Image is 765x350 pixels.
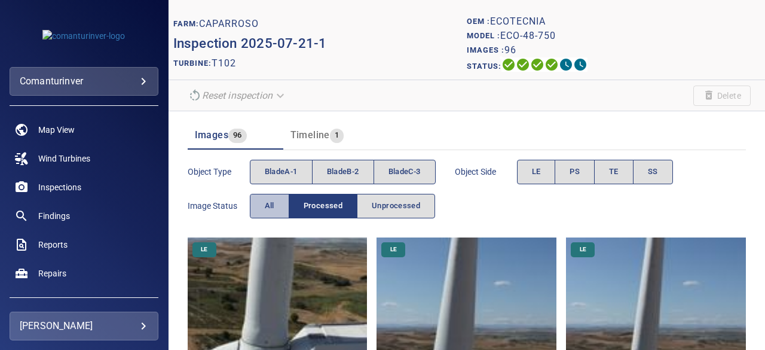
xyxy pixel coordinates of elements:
[38,210,70,222] span: Findings
[330,129,344,142] span: 1
[467,43,504,57] p: Images :
[20,316,148,336] div: [PERSON_NAME]
[42,30,125,42] img: comanturinver-logo
[648,165,658,179] span: SS
[10,202,158,230] a: findings noActive
[573,57,587,72] svg: Classification 0%
[304,199,342,213] span: Processed
[693,86,751,106] span: Unable to delete the inspection due to your user permissions
[573,245,593,254] span: LE
[372,199,420,213] span: Unprocessed
[312,160,374,184] button: bladeB-2
[490,14,546,29] p: ecotecnia
[265,165,298,179] span: bladeA-1
[455,166,517,178] span: Object Side
[10,67,158,96] div: comanturinver
[467,29,500,43] p: Model :
[199,17,259,31] p: Caparroso
[544,57,559,72] svg: ML Processing 100%
[188,200,250,212] span: Image Status
[504,43,516,57] p: 96
[202,90,273,101] em: Reset inspection
[516,57,530,72] svg: Data Formatted 100%
[38,239,68,251] span: Reports
[250,160,313,184] button: bladeA-1
[357,194,435,218] button: Unprocessed
[228,129,247,142] span: 96
[517,160,673,184] div: objectSide
[383,245,404,254] span: LE
[183,85,292,106] div: Unable to reset the inspection due to your user permissions
[10,259,158,288] a: repairs noActive
[290,129,330,141] span: Timeline
[467,14,490,29] p: OEM :
[374,160,436,184] button: bladeC-3
[327,165,359,179] span: bladeB-2
[250,194,436,218] div: imageStatus
[10,144,158,173] a: windturbines noActive
[388,165,421,179] span: bladeC-3
[173,34,467,54] p: Inspection 2025-07-21-1
[501,57,516,72] svg: Uploading 100%
[555,160,595,184] button: PS
[250,160,436,184] div: objectType
[212,56,236,71] p: T102
[633,160,673,184] button: SS
[500,29,556,43] p: ECO-48-750
[594,160,634,184] button: TE
[20,72,148,91] div: comanturinver
[532,165,541,179] span: LE
[265,199,274,213] span: All
[250,194,289,218] button: All
[10,173,158,202] a: inspections noActive
[530,57,544,72] svg: Selecting 100%
[188,166,250,178] span: Object type
[517,160,556,184] button: LE
[609,165,619,179] span: TE
[183,85,292,106] div: Reset inspection
[559,57,573,72] svg: Matching 0%
[10,115,158,144] a: map noActive
[194,245,215,254] span: LE
[173,56,212,71] p: TURBINE:
[10,230,158,259] a: reports noActive
[195,129,228,141] span: Images
[467,57,501,75] p: Status:
[38,181,81,193] span: Inspections
[38,267,66,279] span: Repairs
[38,124,75,136] span: Map View
[289,194,357,218] button: Processed
[570,165,580,179] span: PS
[173,17,199,31] p: FARM:
[38,153,90,165] span: Wind Turbines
